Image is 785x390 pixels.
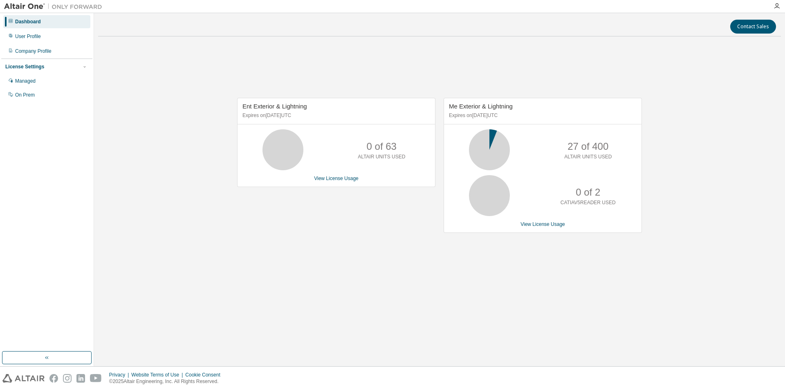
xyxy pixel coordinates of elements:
p: 27 of 400 [567,140,608,153]
img: instagram.svg [63,374,72,383]
p: ALTAIR UNITS USED [564,153,612,160]
span: Ent Exterior & Lightning [242,103,307,110]
span: Me Exterior & Lightning [449,103,513,110]
div: Managed [15,78,36,84]
div: Dashboard [15,18,41,25]
p: Expires on [DATE] UTC [449,112,635,119]
div: License Settings [5,63,44,70]
div: Cookie Consent [185,372,225,378]
img: facebook.svg [49,374,58,383]
img: Altair One [4,2,106,11]
p: 0 of 2 [576,185,600,199]
button: Contact Sales [730,20,776,34]
div: Company Profile [15,48,52,54]
img: youtube.svg [90,374,102,383]
p: CATIAV5READER USED [561,199,616,206]
p: © 2025 Altair Engineering, Inc. All Rights Reserved. [109,378,225,385]
a: View License Usage [520,221,565,227]
div: Privacy [109,372,131,378]
div: Website Terms of Use [131,372,185,378]
div: On Prem [15,92,35,98]
img: linkedin.svg [76,374,85,383]
p: ALTAIR UNITS USED [358,153,405,160]
p: Expires on [DATE] UTC [242,112,428,119]
a: View License Usage [314,176,359,181]
div: User Profile [15,33,41,40]
p: 0 of 63 [367,140,397,153]
img: altair_logo.svg [2,374,45,383]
